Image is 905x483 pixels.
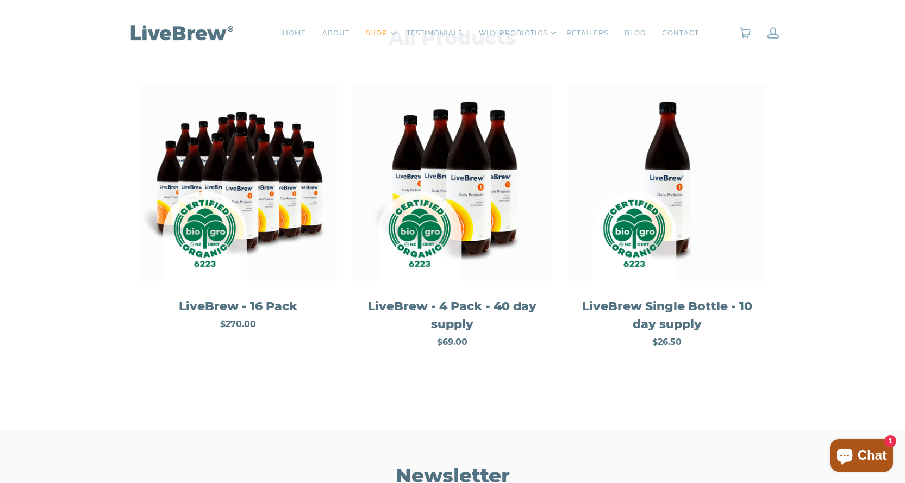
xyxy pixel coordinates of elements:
a: LiveBrew - 4 Pack - 40 day supply LiveBrew - 4 Pack - 40 day supply $69.00 [353,83,552,365]
a: LiveBrew - 16 Pack LiveBrew - 16 Pack $270.00 [139,83,337,347]
span: $270.00 [220,319,256,329]
a: CONTACT [662,28,699,39]
span: $69.00 [437,337,467,347]
img: LiveBrew - 16 Pack [139,83,337,281]
inbox-online-store-chat: Shopify online store chat [827,439,896,474]
a: BLOG [625,28,646,39]
div: LiveBrew - 16 Pack [147,297,329,315]
a: RETAILERS [566,28,608,39]
a: WHY PROBIOTICS [479,28,547,39]
img: LiveBrew Single Bottle - 10 day supply [568,83,766,281]
img: LiveBrew - 4 Pack - 40 day supply [353,83,552,281]
span: $26.50 [652,337,682,347]
div: LiveBrew Single Bottle - 10 day supply [576,297,758,333]
a: SHOP [366,28,388,39]
img: LiveBrew [127,23,235,42]
div: LiveBrew - 4 Pack - 40 day supply [361,297,544,333]
a: TESTIMONIALS [407,28,463,39]
a: HOME [283,28,306,39]
a: LiveBrew Single Bottle - 10 day supply LiveBrew Single Bottle - 10 day supply $26.50 [568,83,766,365]
a: ABOUT [322,28,349,39]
